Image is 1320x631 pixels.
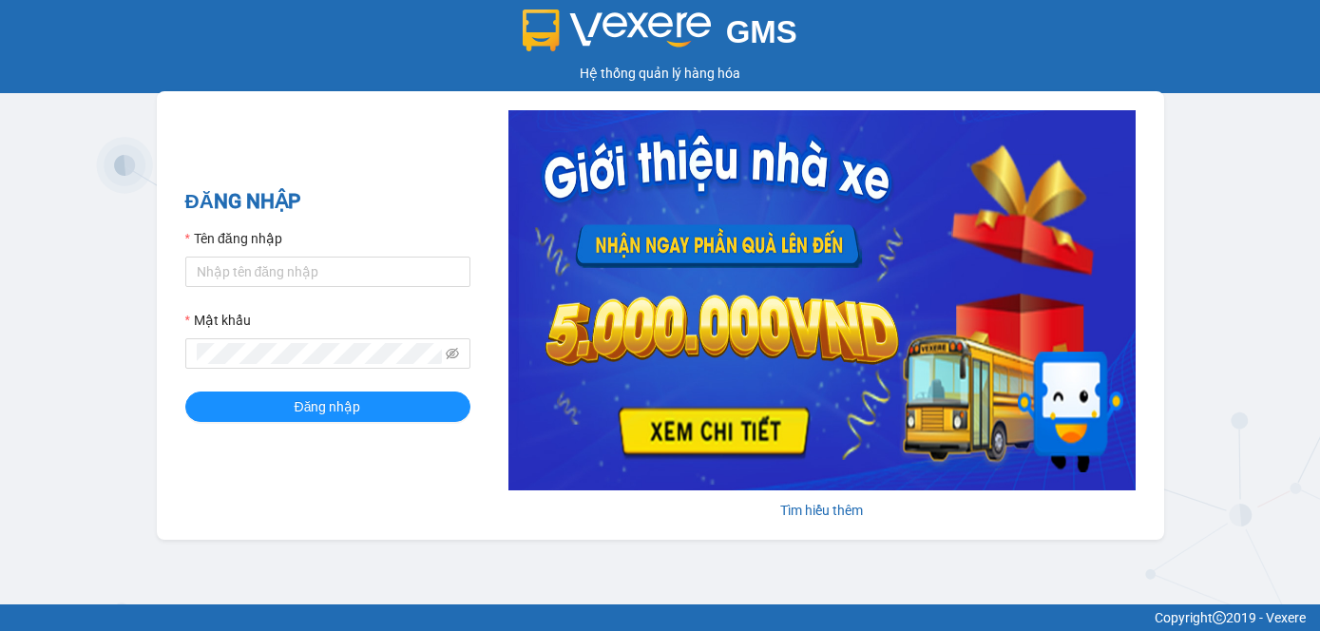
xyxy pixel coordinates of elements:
[295,396,361,417] span: Đăng nhập
[185,392,470,422] button: Đăng nhập
[185,228,282,249] label: Tên đăng nhập
[185,310,251,331] label: Mật khẩu
[523,10,711,51] img: logo 2
[726,14,797,49] span: GMS
[14,607,1306,628] div: Copyright 2019 - Vexere
[1213,611,1226,624] span: copyright
[446,347,459,360] span: eye-invisible
[523,29,797,44] a: GMS
[185,257,470,287] input: Tên đăng nhập
[508,110,1136,490] img: banner-0
[5,63,1315,84] div: Hệ thống quản lý hàng hóa
[185,186,470,218] h2: ĐĂNG NHẬP
[508,500,1136,521] div: Tìm hiểu thêm
[197,343,442,364] input: Mật khẩu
